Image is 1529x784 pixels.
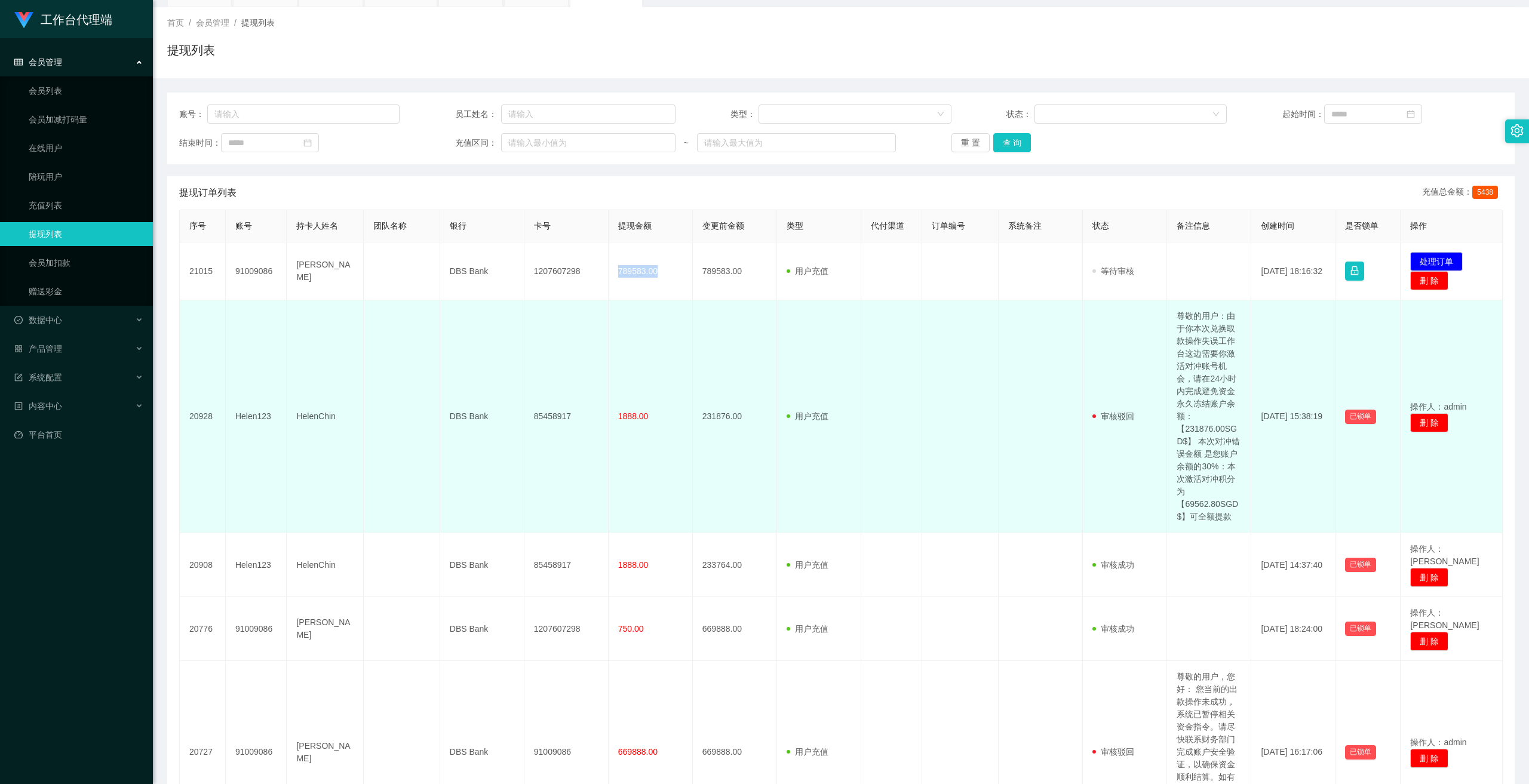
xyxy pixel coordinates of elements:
td: 91009086 [226,242,287,300]
span: 1888.00 [618,560,649,570]
span: 内容中心 [14,401,62,411]
td: 20928 [180,300,226,533]
td: Helen123 [226,300,287,533]
span: 状态： [1006,108,1034,121]
span: 1888.00 [618,411,649,421]
button: 查 询 [993,133,1031,152]
span: 用户充值 [787,747,828,757]
button: 已锁单 [1345,410,1376,424]
span: 操作人：[PERSON_NAME] [1410,544,1479,566]
button: 已锁单 [1345,558,1376,572]
td: [PERSON_NAME] [287,597,363,661]
span: 首页 [167,18,184,27]
span: 用户充值 [787,266,828,276]
span: 提现金额 [618,221,652,230]
span: 等待审核 [1092,266,1134,276]
span: 产品管理 [14,344,62,353]
span: 操作人：admin [1410,737,1466,747]
span: 银行 [450,221,466,230]
span: 审核成功 [1092,624,1134,634]
td: 85458917 [524,533,609,597]
i: 图标: check-circle-o [14,316,23,324]
span: 审核驳回 [1092,411,1134,421]
td: 20908 [180,533,226,597]
span: 会员管理 [14,57,62,67]
span: 账号： [179,108,207,121]
input: 请输入最大值为 [697,133,896,152]
span: 669888.00 [618,747,658,757]
span: 系统配置 [14,373,62,382]
span: 789583.00 [618,266,658,276]
span: 数据中心 [14,315,62,325]
button: 处理订单 [1410,252,1463,271]
button: 删 除 [1410,271,1448,290]
input: 请输入最小值为 [501,133,676,152]
span: 员工姓名： [455,108,502,121]
span: 序号 [189,221,206,230]
td: 20776 [180,597,226,661]
span: 创建时间 [1261,221,1294,230]
button: 已锁单 [1345,622,1376,636]
a: 会员加减打码量 [29,107,143,131]
span: ~ [676,137,697,149]
a: 工作台代理端 [14,14,112,24]
button: 已锁单 [1345,745,1376,760]
span: 是否锁单 [1345,221,1378,230]
span: 持卡人姓名 [296,221,338,230]
td: [DATE] 15:38:19 [1251,300,1335,533]
td: DBS Bank [440,300,524,533]
span: 用户充值 [787,411,828,421]
span: 750.00 [618,624,644,634]
span: 用户充值 [787,560,828,570]
i: 图标: profile [14,402,23,410]
span: 类型： [730,108,759,121]
span: 团队名称 [373,221,407,230]
td: DBS Bank [440,242,524,300]
span: 提现订单列表 [179,186,237,200]
button: 删 除 [1410,749,1448,768]
button: 删 除 [1410,413,1448,432]
td: 789583.00 [693,242,777,300]
span: 用户充值 [787,624,828,634]
i: 图标: appstore-o [14,345,23,353]
a: 会员列表 [29,79,143,103]
span: 状态 [1092,221,1109,230]
span: 代付渠道 [871,221,904,230]
img: logo.9652507e.png [14,12,33,29]
span: 变更前金额 [702,221,744,230]
span: 系统备注 [1008,221,1042,230]
td: 669888.00 [693,597,777,661]
td: 233764.00 [693,533,777,597]
a: 陪玩用户 [29,165,143,189]
td: [DATE] 18:16:32 [1251,242,1335,300]
span: 卡号 [534,221,551,230]
td: DBS Bank [440,597,524,661]
span: 类型 [787,221,803,230]
span: 订单编号 [932,221,965,230]
td: HelenChin [287,533,363,597]
button: 图标: lock [1345,262,1364,281]
a: 充值列表 [29,193,143,217]
span: 操作 [1410,221,1427,230]
i: 图标: down [1212,110,1220,119]
a: 会员加扣款 [29,251,143,275]
i: 图标: form [14,373,23,382]
span: 操作人：admin [1410,402,1466,411]
td: 91009086 [226,597,287,661]
td: 85458917 [524,300,609,533]
td: [DATE] 14:37:40 [1251,533,1335,597]
span: 备注信息 [1177,221,1210,230]
span: / [234,18,237,27]
a: 提现列表 [29,222,143,246]
i: 图标: setting [1510,124,1524,137]
i: 图标: down [937,110,944,119]
h1: 提现列表 [167,41,215,59]
h1: 工作台代理端 [41,1,112,39]
span: 账号 [235,221,252,230]
i: 图标: table [14,58,23,66]
a: 在线用户 [29,136,143,160]
button: 删 除 [1410,632,1448,651]
i: 图标: calendar [1407,110,1415,118]
td: 1207607298 [524,597,609,661]
td: Helen123 [226,533,287,597]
